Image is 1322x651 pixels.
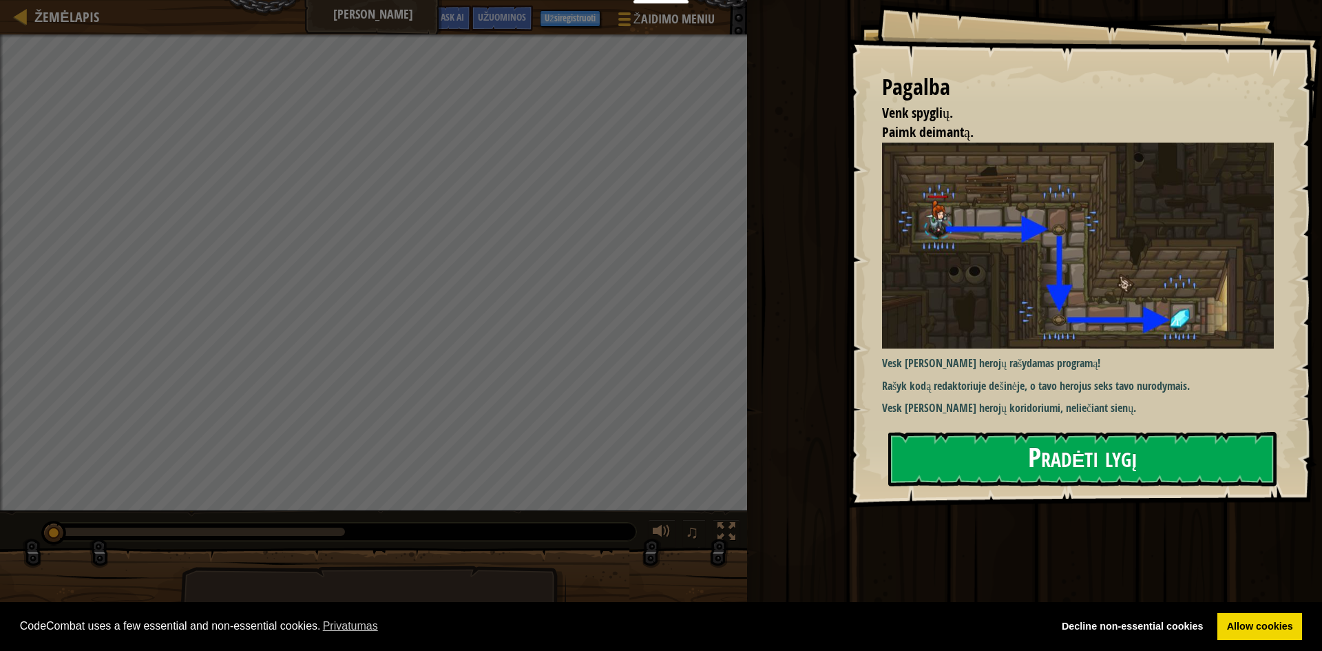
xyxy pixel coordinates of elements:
[540,10,600,27] button: Užsiregistruoti
[865,123,1270,143] li: Paimk deimantą.
[882,72,1274,103] div: Pagalba
[865,103,1270,123] li: Venk spyglių.
[888,432,1277,486] button: Pradėti lygį
[882,355,1284,371] p: Vesk [PERSON_NAME] herojų rašydamas programą!
[682,519,706,548] button: ♫
[882,378,1284,394] p: Rašyk kodą redaktoriuje dešinėje, o tavo herojus seks tavo nurodymais.
[882,123,974,141] span: Paimk deimantą.
[28,8,99,26] a: Žemėlapis
[648,519,675,548] button: Reguliuoti garsą
[713,519,740,548] button: Toggle fullscreen
[607,6,723,38] button: Žaidimo meniu
[882,400,1284,416] p: Vesk [PERSON_NAME] herojų koridoriumi, neliečiant sienų.
[882,103,953,122] span: Venk spyglių.
[1052,613,1213,641] a: deny cookies
[1217,613,1302,641] a: allow cookies
[685,521,699,542] span: ♫
[434,6,471,31] button: Ask AI
[882,143,1284,349] img: Kithgardo Požemiai
[441,10,464,23] span: Ask AI
[633,10,715,28] span: Žaidimo meniu
[20,616,1042,637] span: CodeCombat uses a few essential and non-essential cookies.
[34,8,99,26] span: Žemėlapis
[478,10,527,23] span: Užuominos
[321,616,380,637] a: learn more about cookies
